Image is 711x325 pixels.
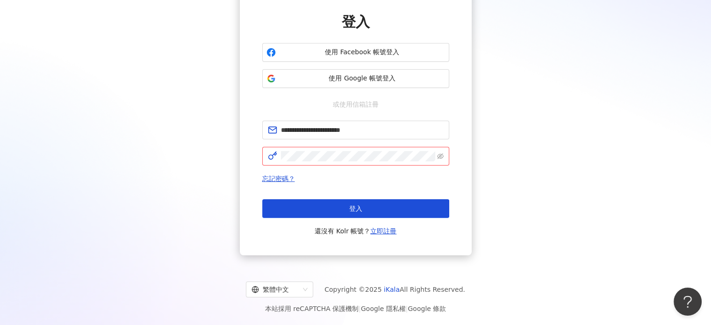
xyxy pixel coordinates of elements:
button: 使用 Google 帳號登入 [262,69,449,88]
span: 還沒有 Kolr 帳號？ [315,225,397,237]
span: Copyright © 2025 All Rights Reserved. [324,284,465,295]
a: 忘記密碼？ [262,175,295,182]
span: 登入 [342,14,370,30]
div: 繁體中文 [251,282,299,297]
a: 立即註冊 [370,227,396,235]
a: iKala [384,286,400,293]
span: 本站採用 reCAPTCHA 保護機制 [265,303,446,314]
span: | [359,305,361,312]
span: 使用 Facebook 帳號登入 [280,48,445,57]
span: eye-invisible [437,153,444,159]
a: Google 隱私權 [361,305,406,312]
iframe: Help Scout Beacon - Open [674,288,702,316]
span: 或使用信箱註冊 [326,99,385,109]
button: 使用 Facebook 帳號登入 [262,43,449,62]
span: | [406,305,408,312]
a: Google 條款 [408,305,446,312]
span: 使用 Google 帳號登入 [280,74,445,83]
button: 登入 [262,199,449,218]
span: 登入 [349,205,362,212]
